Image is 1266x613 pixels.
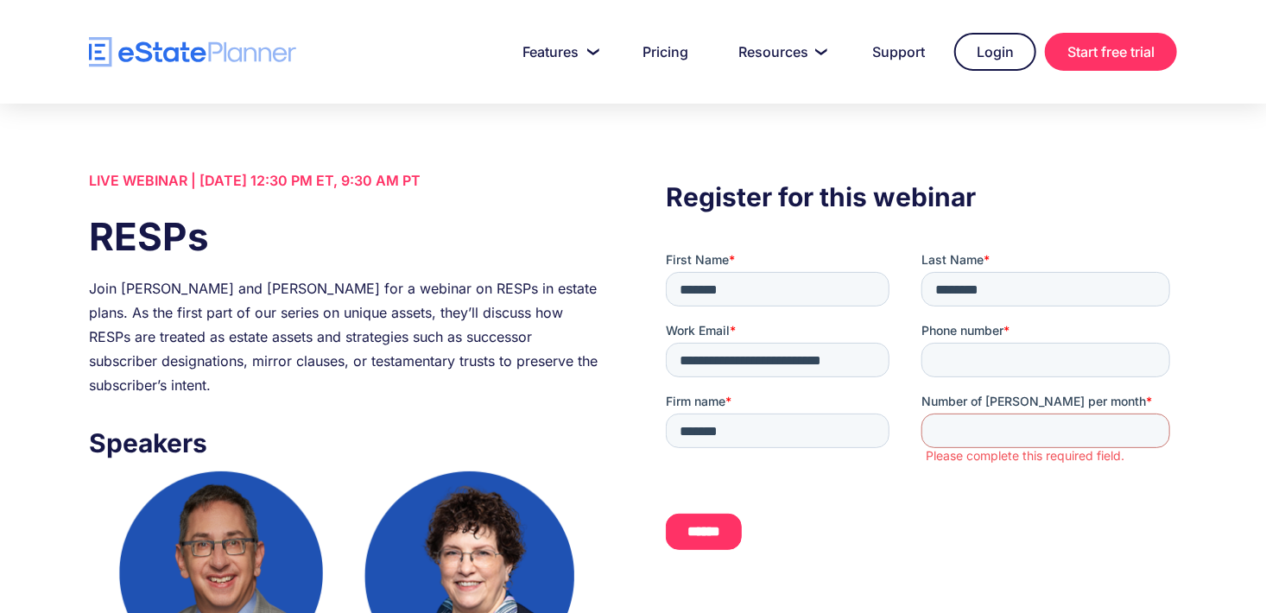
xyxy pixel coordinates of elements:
a: Start free trial [1045,33,1177,71]
a: Resources [718,35,843,69]
a: Features [502,35,613,69]
h3: Register for this webinar [666,177,1177,217]
h3: Speakers [89,423,600,463]
div: LIVE WEBINAR | [DATE] 12:30 PM ET, 9:30 AM PT [89,168,600,193]
div: Join [PERSON_NAME] and [PERSON_NAME] for a webinar on RESPs in estate plans. As the first part of... [89,276,600,397]
a: Login [954,33,1036,71]
a: Pricing [622,35,709,69]
iframe: Form 0 [666,251,1177,580]
a: home [89,37,296,67]
h1: RESPs [89,210,600,263]
a: Support [851,35,946,69]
